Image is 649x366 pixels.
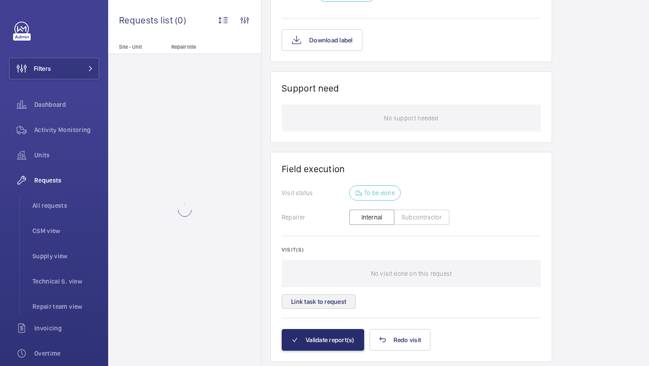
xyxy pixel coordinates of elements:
h2: Visit(s) [282,247,541,253]
span: CSM view [32,226,99,235]
span: Overtime [34,349,99,358]
span: Technical S. view [32,277,99,286]
span: Repair team view [32,302,99,311]
p: No visit done on this request [371,260,452,287]
p: No support needed [384,105,438,132]
h1: Support need [282,82,339,94]
h1: Field execution [282,163,541,174]
button: Validate report(s) [282,329,364,351]
button: Link task to request [282,294,356,309]
span: Filters [34,64,51,73]
button: Subcontractor [394,210,449,225]
span: Requests [34,176,99,185]
p: To be done [364,188,395,197]
span: Requests list [119,14,175,26]
span: Units [34,151,99,160]
button: Internal [349,210,394,225]
button: Redo visit [370,329,431,351]
span: Supply view [32,252,99,261]
span: Dashboard [34,100,99,109]
button: Filters [9,58,99,79]
span: Invoicing [34,324,99,333]
p: Repair title [171,44,231,50]
span: Activity Monitoring [34,125,99,134]
button: Download label [282,29,362,51]
span: All requests [32,201,99,210]
p: Site - Unit [108,44,168,50]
